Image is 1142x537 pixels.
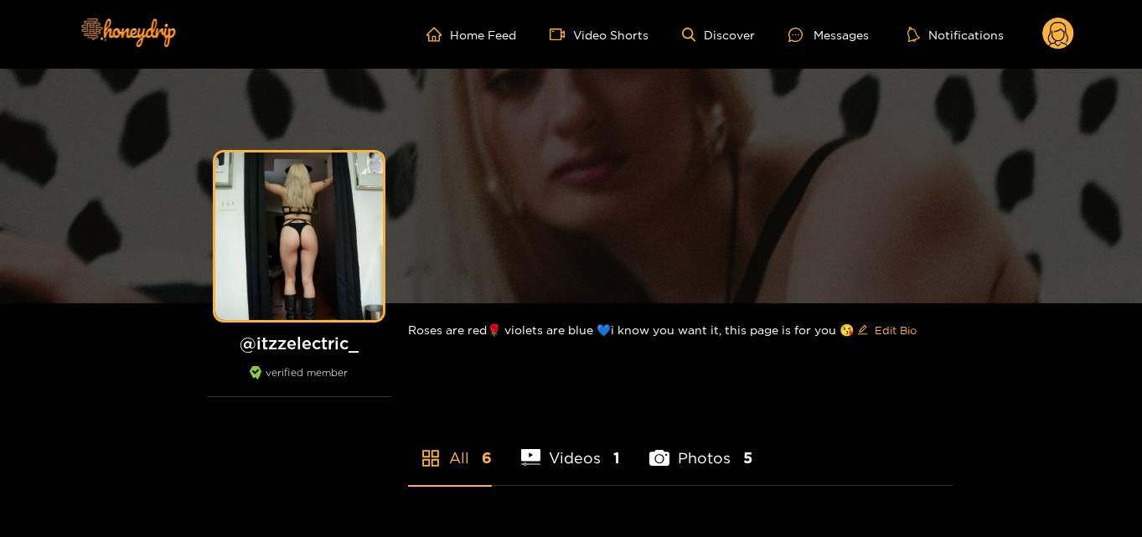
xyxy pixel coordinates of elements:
a: Home Feed [426,27,516,42]
div: verified member [207,366,391,397]
span: 5 [743,447,752,468]
a: Video Shorts [550,27,649,42]
li: Videos [521,410,621,485]
span: video-camera [550,27,573,42]
div: Messages [788,25,869,44]
li: All [408,410,492,485]
span: home [426,27,450,42]
span: edit [857,324,868,337]
span: 6 [482,447,492,468]
li: Photos [649,410,752,485]
a: Discover [682,28,755,42]
div: Roses are red🌹 violets are blue 💙i know you want it, this page is for you 😘 [408,303,953,357]
h1: @ itzzelectric_ [207,333,391,354]
span: 1 [613,447,620,468]
button: editEdit Bio [854,317,920,343]
span: Edit Bio [875,322,917,338]
button: Notifications [902,26,1009,43]
span: appstore [421,448,441,468]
